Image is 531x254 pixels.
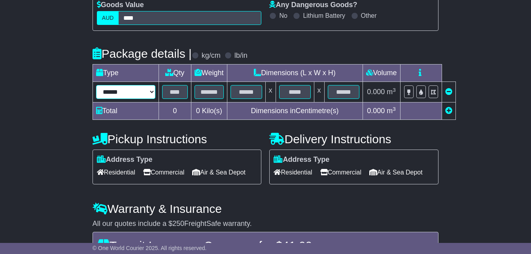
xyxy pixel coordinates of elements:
[93,64,159,82] td: Type
[361,12,377,19] label: Other
[93,202,438,215] h4: Warranty & Insurance
[93,245,207,251] span: © One World Courier 2025. All rights reserved.
[192,166,246,178] span: Air & Sea Depot
[191,64,227,82] td: Weight
[320,166,361,178] span: Commercial
[227,64,363,82] td: Dimensions (L x W x H)
[159,102,191,120] td: 0
[274,166,312,178] span: Residential
[279,12,287,19] label: No
[369,166,423,178] span: Air & Sea Depot
[97,166,135,178] span: Residential
[234,51,248,60] label: lb/in
[265,82,276,102] td: x
[202,51,221,60] label: kg/cm
[98,239,433,252] h4: Transit Insurance Coverage for $
[159,64,191,82] td: Qty
[445,107,452,115] a: Add new item
[367,88,385,96] span: 0.000
[269,133,438,146] h4: Delivery Instructions
[387,88,396,96] span: m
[97,1,144,9] label: Goods Value
[97,155,153,164] label: Address Type
[97,11,119,25] label: AUD
[93,102,159,120] td: Total
[93,133,262,146] h4: Pickup Instructions
[93,47,192,60] h4: Package details |
[393,87,396,93] sup: 3
[227,102,363,120] td: Dimensions in Centimetre(s)
[445,88,452,96] a: Remove this item
[93,220,438,228] div: All our quotes include a $ FreightSafe warranty.
[191,102,227,120] td: Kilo(s)
[303,12,345,19] label: Lithium Battery
[274,155,329,164] label: Address Type
[282,239,312,252] span: 41.09
[393,106,396,112] sup: 3
[367,107,385,115] span: 0.000
[387,107,396,115] span: m
[314,82,324,102] td: x
[143,166,184,178] span: Commercial
[196,107,200,115] span: 0
[269,1,357,9] label: Any Dangerous Goods?
[172,220,184,227] span: 250
[363,64,400,82] td: Volume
